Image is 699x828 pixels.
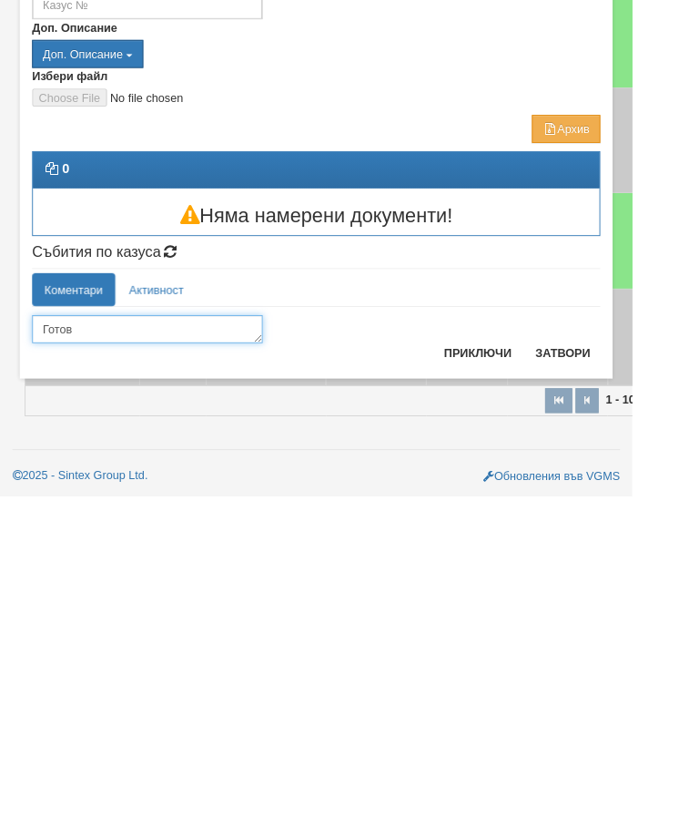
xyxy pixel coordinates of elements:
[129,581,217,618] a: Активност
[35,323,158,354] button: Доп. Описание
[35,247,114,265] label: Документ №
[581,655,664,684] button: Затвори
[47,332,136,346] span: Доп. Описание
[35,216,664,247] div: Двоен клик, за изчистване на избраната стойност.
[36,506,663,529] h3: Няма намерени документи!
[35,154,427,188] span: Приключване на казус
[68,458,76,474] strong: 0
[35,323,664,354] div: Двоен клик, за изчистване на избраната стойност.
[35,354,119,373] label: Избери файл
[35,216,151,247] button: Тип Документ
[47,224,128,239] span: Тип Документ
[35,270,290,301] input: Казус №
[480,655,576,684] button: Приключи
[588,406,664,437] button: Архив
[35,301,129,319] label: Доп. Описание
[35,549,664,567] h4: Събития по казуса
[35,581,127,618] a: Коментари
[279,152,427,175] a: ВК-ТПМ-125740
[35,193,123,211] label: Тип Документ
